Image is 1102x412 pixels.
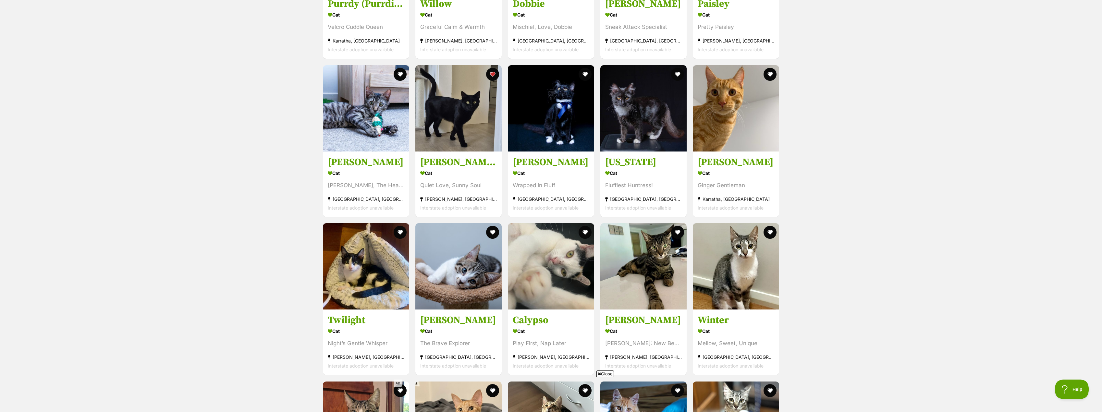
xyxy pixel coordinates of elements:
[698,363,764,369] span: Interstate adoption unavailable
[698,47,764,53] span: Interstate adoption unavailable
[486,68,499,81] button: favourite
[323,309,409,375] a: Twilight Cat Night’s Gentle Whisper [PERSON_NAME], [GEOGRAPHIC_DATA] Interstate adoption unavaila...
[328,353,404,362] div: [PERSON_NAME], [GEOGRAPHIC_DATA]
[513,363,579,369] span: Interstate adoption unavailable
[328,339,404,348] div: Night’s Gentle Whisper
[596,370,614,377] span: Close
[605,314,682,327] h3: [PERSON_NAME]
[323,65,409,151] img: Kwoka
[508,223,594,309] img: Calypso
[605,23,682,32] div: Sneak Attack Specialist
[394,68,407,81] button: favourite
[513,37,589,45] div: [GEOGRAPHIC_DATA], [GEOGRAPHIC_DATA]
[420,363,486,369] span: Interstate adoption unavailable
[486,226,499,239] button: favourite
[513,353,589,362] div: [PERSON_NAME], [GEOGRAPHIC_DATA]
[513,205,579,211] span: Interstate adoption unavailable
[698,339,774,348] div: Mellow, Sweet, Unique
[605,353,682,362] div: [PERSON_NAME], [GEOGRAPHIC_DATA]
[415,151,502,217] a: [PERSON_NAME] The Cat Cat Quiet Love, Sunny Soul [PERSON_NAME], [GEOGRAPHIC_DATA] Interstate adop...
[420,327,497,336] div: Cat
[420,339,497,348] div: The Brave Explorer
[693,309,779,375] a: Winter Cat Mellow, Sweet, Unique [GEOGRAPHIC_DATA], [GEOGRAPHIC_DATA] Interstate adoption unavail...
[328,363,394,369] span: Interstate adoption unavailable
[605,181,682,190] div: Fluffiest Huntress!
[698,353,774,362] div: [GEOGRAPHIC_DATA], [GEOGRAPHIC_DATA]
[508,65,594,151] img: Ingrid
[513,195,589,203] div: [GEOGRAPHIC_DATA], [GEOGRAPHIC_DATA]
[600,223,687,309] img: Nina
[513,327,589,336] div: Cat
[508,151,594,217] a: [PERSON_NAME] Cat Wrapped in Fluff [GEOGRAPHIC_DATA], [GEOGRAPHIC_DATA] Interstate adoption unava...
[605,47,671,53] span: Interstate adoption unavailable
[323,223,409,309] img: Twilight
[328,23,404,32] div: Velcro Cuddle Queen
[693,65,779,151] img: Arwyn
[513,10,589,20] div: Cat
[420,168,497,178] div: Cat
[698,10,774,20] div: Cat
[698,23,774,32] div: Pretty Paisley
[671,68,684,81] button: favourite
[605,37,682,45] div: [GEOGRAPHIC_DATA], [GEOGRAPHIC_DATA]
[420,195,497,203] div: [PERSON_NAME], [GEOGRAPHIC_DATA]
[394,380,402,387] span: AD
[513,23,589,32] div: Mischief, Love, Dobbie
[671,226,684,239] button: favourite
[328,327,404,336] div: Cat
[328,156,404,168] h3: [PERSON_NAME]
[328,10,404,20] div: Cat
[513,156,589,168] h3: [PERSON_NAME]
[415,309,502,375] a: [PERSON_NAME] Cat The Brave Explorer [GEOGRAPHIC_DATA], [GEOGRAPHIC_DATA] Interstate adoption una...
[693,151,779,217] a: [PERSON_NAME] Cat Ginger Gentleman Karratha, [GEOGRAPHIC_DATA] Interstate adoption unavailable fa...
[328,205,394,211] span: Interstate adoption unavailable
[764,226,777,239] button: favourite
[328,181,404,190] div: [PERSON_NAME], The Heart-Stealer!
[420,314,497,327] h3: [PERSON_NAME]
[420,353,497,362] div: [GEOGRAPHIC_DATA], [GEOGRAPHIC_DATA]
[600,151,687,217] a: [US_STATE] Cat Fluffiest Huntress! [GEOGRAPHIC_DATA], [GEOGRAPHIC_DATA] Interstate adoption unava...
[605,363,671,369] span: Interstate adoption unavailable
[415,223,502,309] img: Sabrina
[323,151,409,217] a: [PERSON_NAME] Cat [PERSON_NAME], The Heart-Stealer! [GEOGRAPHIC_DATA], [GEOGRAPHIC_DATA] Intersta...
[605,339,682,348] div: [PERSON_NAME]: New Beginnings
[394,226,407,239] button: favourite
[764,68,777,81] button: favourite
[420,156,497,168] h3: [PERSON_NAME] The Cat
[605,10,682,20] div: Cat
[328,195,404,203] div: [GEOGRAPHIC_DATA], [GEOGRAPHIC_DATA]
[513,181,589,190] div: Wrapped in Fluff
[420,47,486,53] span: Interstate adoption unavailable
[513,339,589,348] div: Play First, Nap Later
[513,168,589,178] div: Cat
[420,37,497,45] div: [PERSON_NAME], [GEOGRAPHIC_DATA]
[698,37,774,45] div: [PERSON_NAME], [GEOGRAPHIC_DATA]
[394,380,708,409] iframe: Advertisement
[328,314,404,327] h3: Twilight
[698,195,774,203] div: Karratha, [GEOGRAPHIC_DATA]
[605,168,682,178] div: Cat
[420,181,497,190] div: Quiet Love, Sunny Soul
[693,223,779,309] img: Winter
[698,168,774,178] div: Cat
[698,314,774,327] h3: Winter
[1055,380,1089,399] iframe: Help Scout Beacon - Open
[698,205,764,211] span: Interstate adoption unavailable
[420,10,497,20] div: Cat
[600,65,687,151] img: Indiana
[513,47,579,53] span: Interstate adoption unavailable
[605,327,682,336] div: Cat
[605,195,682,203] div: [GEOGRAPHIC_DATA], [GEOGRAPHIC_DATA]
[328,168,404,178] div: Cat
[698,327,774,336] div: Cat
[605,156,682,168] h3: [US_STATE]
[328,47,394,53] span: Interstate adoption unavailable
[420,205,486,211] span: Interstate adoption unavailable
[698,156,774,168] h3: [PERSON_NAME]
[328,37,404,45] div: Karratha, [GEOGRAPHIC_DATA]
[415,65,502,151] img: Liesa The Cat
[764,384,777,397] button: favourite
[579,68,592,81] button: favourite
[698,181,774,190] div: Ginger Gentleman
[508,309,594,375] a: Calypso Cat Play First, Nap Later [PERSON_NAME], [GEOGRAPHIC_DATA] Interstate adoption unavailabl...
